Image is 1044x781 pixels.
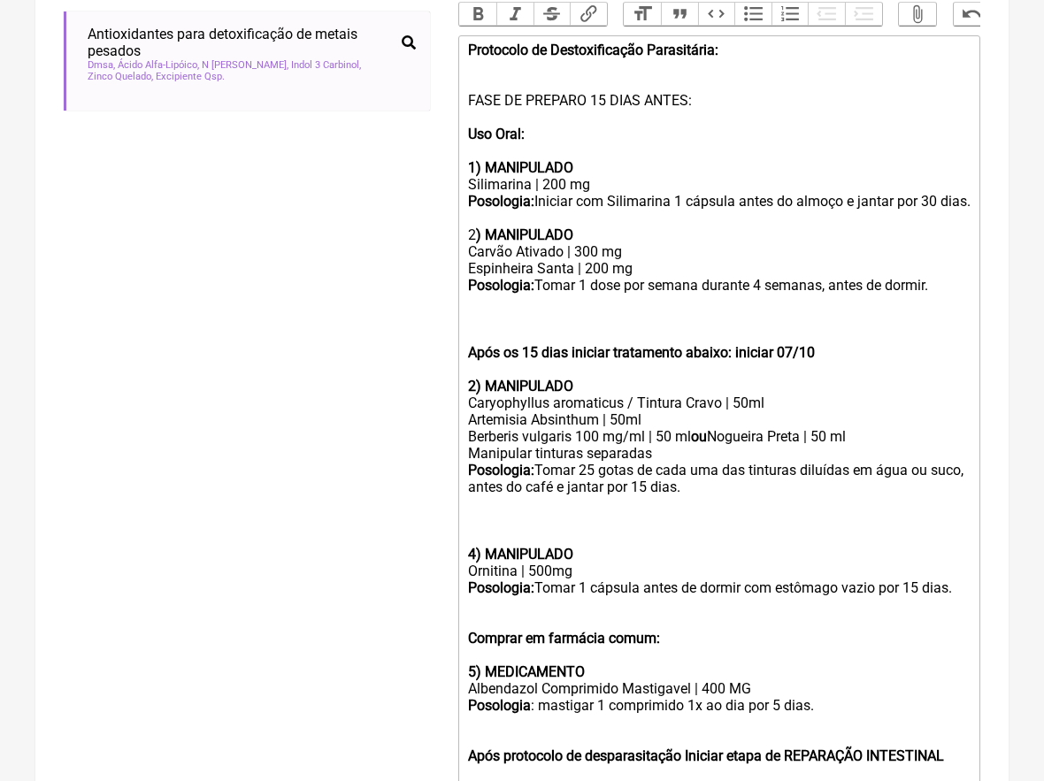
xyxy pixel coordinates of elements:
[468,277,971,294] div: Tomar 1 dose por semana durante 4 semanas, antes de dormir.
[468,411,971,428] div: Artemisia Absinthum | 50ml
[954,3,991,26] button: Undo
[468,193,534,210] strong: Posologia:
[468,697,531,714] strong: Posologia
[691,428,707,445] strong: ou
[468,159,573,176] strong: 1) MANIPULADO
[468,462,534,479] strong: Posologia:
[468,747,944,764] strong: Após protocolo de desparasitação Iniciar etapa de REPARAÇÃO INTESTINAL
[624,3,661,26] button: Heading
[468,42,971,243] div: FASE DE PREPARO 15 DIAS ANTES: Silimarina | 200 mg Iniciar com Silimarina 1 cápsula antes do almo...
[845,3,882,26] button: Increase Level
[468,546,573,563] strong: 4) MANIPULADO
[202,59,288,71] span: N [PERSON_NAME]
[468,663,585,680] strong: 5) MEDICAMENTO
[459,3,496,26] button: Bold
[468,344,815,361] strong: Após os 15 dias iniciar tratamento abaixo: iniciar 07/10
[468,277,534,294] strong: Posologia:
[291,59,361,71] span: Indol 3 Carbinol
[468,42,718,58] strong: Protocolo de Destoxificação Parasitária:
[468,394,971,411] div: Caryophyllus aromaticus / Tintura Cravo | 50ml
[468,428,971,462] div: Berberis vulgaris 100 mg/ml | 50 ml Nogueira Preta | 50 ml Manipular tinturas separadas
[468,680,971,697] div: Albendazol Comprimido Mastigavel | 400 MG
[771,3,809,26] button: Numbers
[88,71,153,82] span: Zinco Quelado
[88,26,395,59] span: Antioxidantes para detoxificação de metais pesados
[468,579,971,596] div: Tomar 1 cápsula antes de dormir com estômago vazio por 15 dias.
[468,579,534,596] strong: Posologia:
[734,3,771,26] button: Bullets
[661,3,698,26] button: Quote
[88,59,115,71] span: Dmsa
[468,462,971,495] div: Tomar 25 gotas de cada uma das tinturas diluídas em água ou suco, antes do café e jantar por 15 d...
[468,378,573,394] strong: 2) MANIPULADO
[468,529,971,579] div: Ornitina | 500mg
[534,3,571,26] button: Strikethrough
[468,260,971,277] div: Espinheira Santa | 200 mg
[899,3,936,26] button: Attach Files
[118,59,199,71] span: Ácido Alfa-Lipóico
[468,697,971,781] div: : mastigar 1 comprimido 1x ao dia por 5 dias.
[468,630,660,647] strong: Comprar em farmácia comum:
[808,3,845,26] button: Decrease Level
[468,243,971,260] div: Carvão Ativado | 300 mg
[468,126,525,142] strong: Uso Oral:
[496,3,534,26] button: Italic
[476,226,573,243] strong: ) MANIPULADO
[156,71,225,82] span: Excipiente Qsp
[570,3,607,26] button: Link
[698,3,735,26] button: Code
